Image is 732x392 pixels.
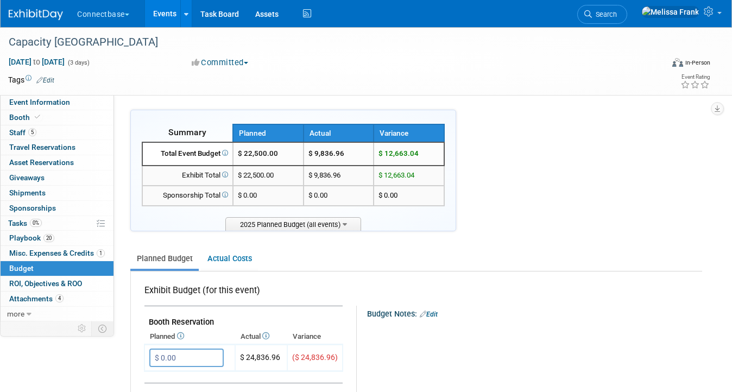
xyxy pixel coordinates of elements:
[292,353,338,362] span: ($ 24,836.96)
[1,231,113,245] a: Playbook20
[367,306,701,320] div: Budget Notes:
[420,311,438,318] a: Edit
[55,294,64,302] span: 4
[67,59,90,66] span: (3 days)
[30,219,42,227] span: 0%
[1,292,113,306] a: Attachments4
[9,188,46,197] span: Shipments
[680,74,710,80] div: Event Rating
[9,98,70,106] span: Event Information
[641,6,699,18] img: Melissa Frank
[1,186,113,200] a: Shipments
[8,57,65,67] span: [DATE] [DATE]
[378,149,419,157] span: $ 12,663.04
[1,216,113,231] a: Tasks0%
[1,201,113,216] a: Sponsorships
[374,124,444,142] th: Variance
[1,95,113,110] a: Event Information
[92,321,114,336] td: Toggle Event Tabs
[147,191,228,201] div: Sponsorship Total
[1,110,113,125] a: Booth
[1,261,113,276] a: Budget
[9,294,64,303] span: Attachments
[147,170,228,181] div: Exhibit Total
[592,10,617,18] span: Search
[1,246,113,261] a: Misc. Expenses & Credits1
[9,128,36,137] span: Staff
[238,191,257,199] span: $ 0.00
[9,113,42,122] span: Booth
[378,191,397,199] span: $ 0.00
[235,329,287,344] th: Actual
[7,309,24,318] span: more
[9,233,54,242] span: Playbook
[36,77,54,84] a: Edit
[1,276,113,291] a: ROI, Objectives & ROO
[5,33,651,52] div: Capacity [GEOGRAPHIC_DATA]
[233,124,304,142] th: Planned
[8,74,54,85] td: Tags
[9,249,105,257] span: Misc. Expenses & Credits
[9,9,63,20] img: ExhibitDay
[9,264,34,273] span: Budget
[201,249,258,269] a: Actual Costs
[168,127,206,137] span: Summary
[1,170,113,185] a: Giveaways
[9,279,82,288] span: ROI, Objectives & ROO
[238,171,274,179] span: $ 22,500.00
[378,171,414,179] span: $ 12,663.04
[304,124,374,142] th: Actual
[304,166,374,186] td: $ 9,836.96
[130,249,199,269] a: Planned Budget
[9,158,74,167] span: Asset Reservations
[672,58,683,67] img: Format-Inperson.png
[287,329,343,344] th: Variance
[607,56,711,73] div: Event Format
[225,217,361,231] span: 2025 Planned Budget (all events)
[1,307,113,321] a: more
[238,149,278,157] span: $ 22,500.00
[1,155,113,170] a: Asset Reservations
[144,284,338,302] div: Exhibit Budget (for this event)
[304,186,374,206] td: $ 0.00
[9,204,56,212] span: Sponsorships
[144,306,343,330] td: Booth Reservation
[97,249,105,257] span: 1
[304,142,374,166] td: $ 9,836.96
[35,114,40,120] i: Booth reservation complete
[240,353,280,362] span: $ 24,836.96
[28,128,36,136] span: 5
[9,143,75,151] span: Travel Reservations
[31,58,42,66] span: to
[1,140,113,155] a: Travel Reservations
[147,149,228,159] div: Total Event Budget
[188,57,253,68] button: Committed
[8,219,42,227] span: Tasks
[144,329,235,344] th: Planned
[577,5,627,24] a: Search
[1,125,113,140] a: Staff5
[9,173,45,182] span: Giveaways
[685,59,710,67] div: In-Person
[73,321,92,336] td: Personalize Event Tab Strip
[43,234,54,242] span: 20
